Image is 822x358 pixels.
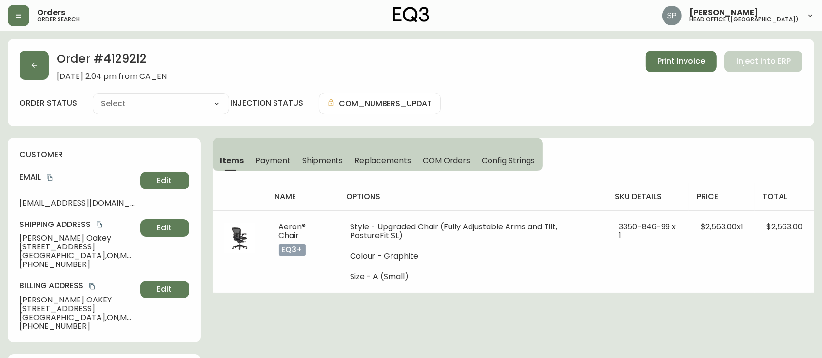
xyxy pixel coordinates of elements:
h5: order search [37,17,80,22]
button: copy [45,173,55,183]
button: copy [95,220,104,229]
h4: sku details [615,191,681,202]
button: copy [87,282,97,291]
span: Print Invoice [657,56,705,67]
span: [GEOGRAPHIC_DATA] , ON , M4E 1B8 , CA [20,313,137,322]
li: Size - A (Small) [350,272,595,281]
span: Aeron® Chair [279,221,306,241]
span: [EMAIL_ADDRESS][DOMAIN_NAME] [20,199,137,207]
span: Shipments [302,155,343,166]
span: [DATE] 2:04 pm from CA_EN [57,72,167,81]
span: Payment [255,155,291,166]
img: 2e798f56-32e1-4fd4-9cff-c80580a06b69.jpg [224,223,255,254]
span: [STREET_ADDRESS] [20,243,137,251]
h4: name [275,191,331,202]
span: [PERSON_NAME] OAKEY [20,296,137,304]
button: Edit [140,172,189,189]
h4: injection status [230,98,303,109]
h5: head office ([GEOGRAPHIC_DATA]) [689,17,799,22]
span: 3350-846-99 x 1 [619,221,676,241]
span: [PHONE_NUMBER] [20,260,137,269]
span: [PERSON_NAME] [689,9,758,17]
img: logo [393,7,429,22]
button: Print Invoice [646,51,717,72]
li: Colour - Graphite [350,252,595,261]
span: Edit [157,175,172,186]
h4: Shipping Address [20,219,137,230]
span: [PERSON_NAME] Oakey [20,234,137,243]
h4: total [763,191,806,202]
span: Orders [37,9,65,17]
span: Replacements [354,155,411,166]
span: Edit [157,284,172,295]
h4: price [697,191,747,202]
p: eq3+ [279,244,306,256]
h2: Order # 4129212 [57,51,167,72]
span: $2,563.00 x 1 [701,221,743,232]
img: 0cb179e7bf3690758a1aaa5f0aafa0b4 [662,6,682,25]
h4: Billing Address [20,281,137,291]
h4: options [346,191,599,202]
span: [GEOGRAPHIC_DATA] , ON , M4E 1B8 , CA [20,251,137,260]
span: COM Orders [423,155,470,166]
h4: customer [20,150,189,160]
span: [PHONE_NUMBER] [20,322,137,331]
h4: Email [20,172,137,183]
label: order status [20,98,77,109]
button: Edit [140,281,189,298]
span: [STREET_ADDRESS] [20,304,137,313]
span: Config Strings [482,155,534,166]
li: Style - Upgraded Chair (Fully Adjustable Arms and Tilt, PostureFit SL) [350,223,595,240]
span: Items [220,155,244,166]
span: $2,563.00 [766,221,802,232]
button: Edit [140,219,189,237]
span: Edit [157,223,172,233]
